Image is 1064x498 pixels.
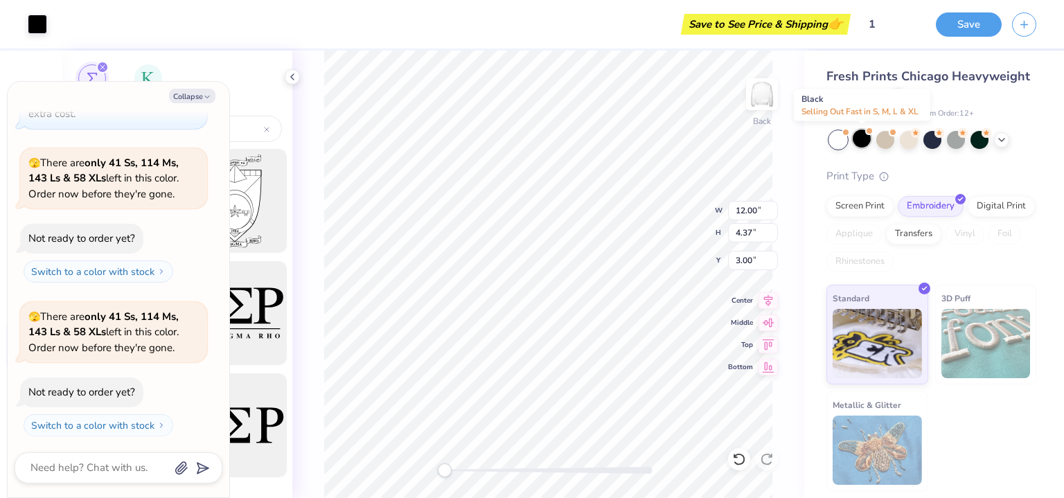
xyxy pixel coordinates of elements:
[905,108,974,120] span: Minimum Order: 12 +
[833,291,869,305] span: Standard
[936,12,1002,37] button: Save
[24,414,173,436] button: Switch to a color with stock
[898,196,964,217] div: Embroidery
[157,267,166,276] img: Switch to a color with stock
[826,224,882,244] div: Applique
[87,73,98,84] img: Greek Marks Image
[833,309,922,378] img: Standard
[72,64,112,105] button: filter button
[826,68,1030,103] span: Fresh Prints Chicago Heavyweight Crewneck
[684,14,847,35] div: Save to See Price & Shipping
[946,224,984,244] div: Vinyl
[28,385,135,399] div: Not ready to order yet?
[858,10,925,38] input: Untitled Design
[801,106,919,117] span: Selling Out Fast in S, M, L & XL
[941,291,970,305] span: 3D Puff
[988,224,1021,244] div: Foil
[169,89,215,103] button: Collapse
[826,196,894,217] div: Screen Print
[728,339,753,350] span: Top
[28,231,135,245] div: Not ready to order yet?
[826,168,1036,184] div: Print Type
[728,362,753,373] span: Bottom
[28,310,179,339] strong: only 41 Ss, 114 Ms, 143 Ls & 58 XLs
[72,64,112,105] div: filter for Greek Marks
[127,64,170,105] div: filter for Greek Letters
[127,64,170,105] button: filter button
[141,71,155,85] img: Greek Letters Image
[794,89,930,121] div: Black
[886,224,941,244] div: Transfers
[28,156,179,201] span: There are left in this color. Order now before they're gone.
[833,398,901,412] span: Metallic & Glitter
[826,251,894,272] div: Rhinestones
[753,115,771,127] div: Back
[28,157,40,170] span: 🫣
[438,463,452,477] div: Accessibility label
[24,260,173,283] button: Switch to a color with stock
[748,80,776,108] img: Back
[157,421,166,429] img: Switch to a color with stock
[941,309,1031,378] img: 3D Puff
[968,196,1035,217] div: Digital Print
[28,310,40,323] span: 🫣
[28,310,179,355] span: There are left in this color. Order now before they're gone.
[828,15,843,32] span: 👉
[728,317,753,328] span: Middle
[728,295,753,306] span: Center
[833,416,922,485] img: Metallic & Glitter
[28,156,179,186] strong: only 41 Ss, 114 Ms, 143 Ls & 58 XLs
